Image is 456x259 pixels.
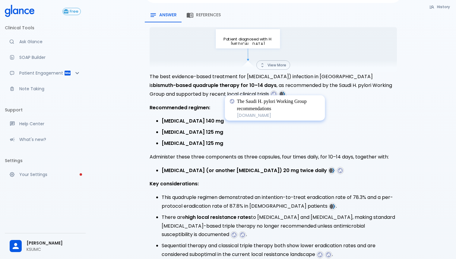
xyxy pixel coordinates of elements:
strong: Key considerations: [150,180,199,187]
li: This quadruple regimen demonstrated an intention-to-treat eradication rate of 78.3% and a per-pro... [162,193,397,211]
p: Help Center [19,121,81,127]
a: Get help from our support team [5,117,86,130]
p: Administer these three components as three capsules, four times daily, for 10–14 days, together w... [150,153,397,161]
div: [PERSON_NAME]KSUMC [5,236,86,257]
li: Support [5,103,86,117]
a: Click to view or change your subscription [62,8,86,15]
p: Note Taking [19,86,81,92]
p: Patient diagnosed with H [MEDICAL_DATA] [223,37,273,46]
span: [PERSON_NAME] [27,240,81,246]
strong: [MEDICAL_DATA] 125 mg [162,129,223,136]
img: favicons [329,168,334,173]
span: Answer [159,12,177,18]
p: Ask Glance [19,39,81,45]
a: Moramiz: Find ICD10AM codes instantly [5,35,86,48]
img: favicons [231,232,237,238]
button: Free [62,8,81,15]
img: favicons [326,252,331,257]
img: favicons [317,252,323,257]
p: Your Settings [19,171,81,177]
p: What's new? [19,136,81,142]
strong: Recommended regimen: [150,104,210,111]
strong: bismuth-based quadruple therapy for 10–14 days [153,82,277,89]
p: KSUMC [27,246,81,252]
p: The Saudi H. pylori Working Group recommendations [237,98,320,112]
img: favicons [337,168,343,173]
a: Docugen: Compose a clinical documentation in seconds [5,51,86,64]
a: Advanced note-taking [5,82,86,95]
li: There are to [MEDICAL_DATA] and [MEDICAL_DATA], making standard [MEDICAL_DATA]-based triple thera... [162,213,397,239]
div: Patient Reports & Referrals [5,66,86,80]
img: favicons [240,232,245,238]
strong: [MEDICAL_DATA] (or another [MEDICAL_DATA]) 20 mg twice daily [162,167,327,174]
strong: [MEDICAL_DATA] 140 mg [162,117,224,124]
div: Recent updates and feature releases [5,133,86,146]
button: View More [256,60,290,70]
strong: [MEDICAL_DATA] 125 mg [162,140,223,147]
li: Settings [5,153,86,168]
p: The best evidence-based treatment for [MEDICAL_DATA]) infection in [GEOGRAPHIC_DATA] is , as reco... [150,72,397,98]
p: Patient Engagement [19,70,64,76]
img: favicons [330,204,335,209]
button: History [426,2,454,11]
span: References [196,12,221,18]
a: Please complete account setup [5,168,86,181]
p: SOAP Builder [19,54,81,60]
img: The Saudi H. pylori Working Group recommendations [230,99,235,104]
p: [DOMAIN_NAME] [237,112,320,118]
strong: high local resistance rates [185,214,251,221]
li: Clinical Tools [5,21,86,35]
span: Free [68,9,81,14]
li: Sequential therapy and classical triple therapy both show lower eradication rates and are conside... [162,241,397,259]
